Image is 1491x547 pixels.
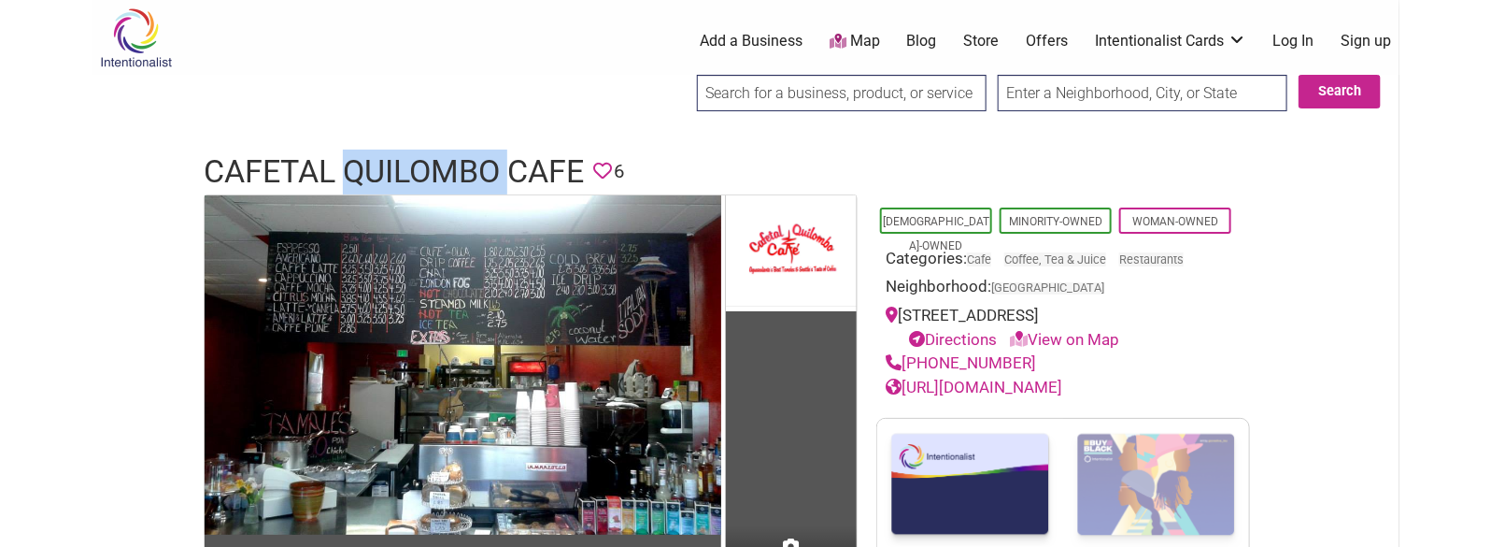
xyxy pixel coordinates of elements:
span: [GEOGRAPHIC_DATA] [991,282,1104,295]
a: Sign up [1342,31,1392,51]
div: Categories: [886,247,1241,276]
div: [STREET_ADDRESS] [886,304,1241,352]
a: Log In [1273,31,1314,51]
input: Enter a Neighborhood, City, or State [998,75,1287,111]
a: View on Map [1010,330,1119,349]
input: Search for a business, product, or service [697,75,987,111]
a: Store [963,31,999,51]
a: Cafe [967,252,991,266]
a: Minority-Owned [1009,215,1102,228]
a: Intentionalist Cards [1095,31,1246,51]
a: [DEMOGRAPHIC_DATA]-Owned [883,215,989,252]
h1: Cafetal Quilombo Cafe [204,150,584,194]
a: Restaurants [1119,252,1184,266]
a: Map [830,31,880,52]
a: Add a Business [700,31,802,51]
a: Offers [1026,31,1068,51]
a: Woman-Owned [1132,215,1218,228]
img: Intentionalist [92,7,180,68]
img: Cafetal Quilombo Cafe [726,195,857,311]
a: Coffee, Tea & Juice [1004,252,1106,266]
a: [PHONE_NUMBER] [886,353,1036,372]
a: Directions [909,330,997,349]
a: [URL][DOMAIN_NAME] [886,378,1062,396]
button: Search [1299,75,1381,108]
div: Neighborhood: [886,275,1241,304]
span: 6 [614,157,624,186]
a: Blog [907,31,937,51]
